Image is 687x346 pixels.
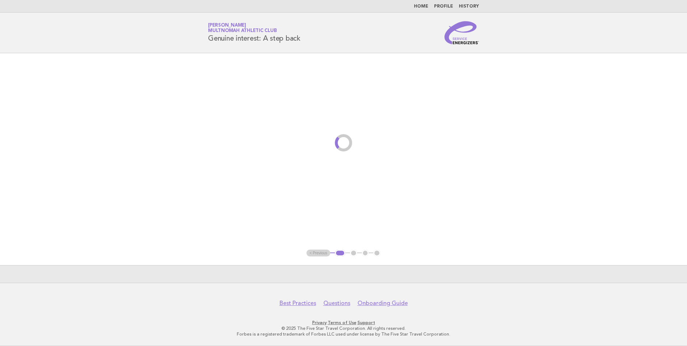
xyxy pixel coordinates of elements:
[358,300,408,307] a: Onboarding Guide
[444,21,479,44] img: Service Energizers
[124,320,563,325] p: · ·
[208,23,300,42] h1: Genuine interest: A step back
[358,320,375,325] a: Support
[323,300,350,307] a: Questions
[434,4,453,9] a: Profile
[208,23,277,33] a: [PERSON_NAME]Multnomah Athletic Club
[208,29,277,33] span: Multnomah Athletic Club
[459,4,479,9] a: History
[328,320,356,325] a: Terms of Use
[414,4,428,9] a: Home
[312,320,327,325] a: Privacy
[124,325,563,331] p: © 2025 The Five Star Travel Corporation. All rights reserved.
[280,300,316,307] a: Best Practices
[124,331,563,337] p: Forbes is a registered trademark of Forbes LLC used under license by The Five Star Travel Corpora...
